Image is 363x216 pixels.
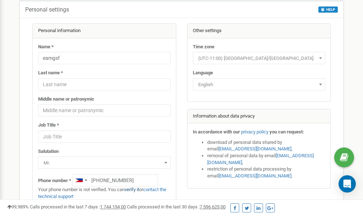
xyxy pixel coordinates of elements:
[38,78,171,91] input: Last name
[100,204,126,210] u: 1 744 194,00
[318,6,338,13] button: HELP
[193,52,325,64] span: (UTC-11:00) Pacific/Midway
[7,204,29,210] span: 99,989%
[269,129,304,135] strong: you can request:
[41,158,168,168] span: Mr.
[195,53,323,63] span: (UTC-11:00) Pacific/Midway
[124,187,139,192] a: verify it
[193,129,240,135] strong: In accordance with our
[207,139,325,153] li: download of personal data shared by email ,
[73,175,89,186] div: Telephone country code
[38,157,171,169] span: Mr.
[200,204,226,210] u: 7 596 625,00
[38,122,59,129] label: Job Title *
[38,131,171,143] input: Job Title
[72,174,158,186] input: +1-800-555-55-55
[38,104,171,116] input: Middle name or patronymic
[193,78,325,91] span: English
[193,70,213,76] label: Language
[38,187,166,199] a: contact the technical support
[30,204,126,210] span: Calls processed in the last 7 days :
[187,24,331,38] div: Other settings
[207,166,325,179] li: restriction of personal data processing by email .
[127,204,226,210] span: Calls processed in the last 30 days :
[25,6,69,13] h5: Personal settings
[339,175,356,193] div: Open Intercom Messenger
[38,177,71,184] label: Phone number *
[207,153,325,166] li: removal of personal data by email ,
[193,44,214,50] label: Time zone
[218,146,291,151] a: [EMAIL_ADDRESS][DOMAIN_NAME]
[207,153,314,165] a: [EMAIL_ADDRESS][DOMAIN_NAME]
[38,70,63,76] label: Last name *
[38,186,171,200] p: Your phone number is not verified. You can or
[33,24,176,38] div: Personal information
[38,52,171,64] input: Name
[218,173,291,178] a: [EMAIL_ADDRESS][DOMAIN_NAME]
[38,96,94,103] label: Middle name or patronymic
[38,44,54,50] label: Name *
[195,80,323,90] span: English
[241,129,268,135] a: privacy policy
[187,109,331,124] div: Information about data privacy
[38,148,59,155] label: Salutation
